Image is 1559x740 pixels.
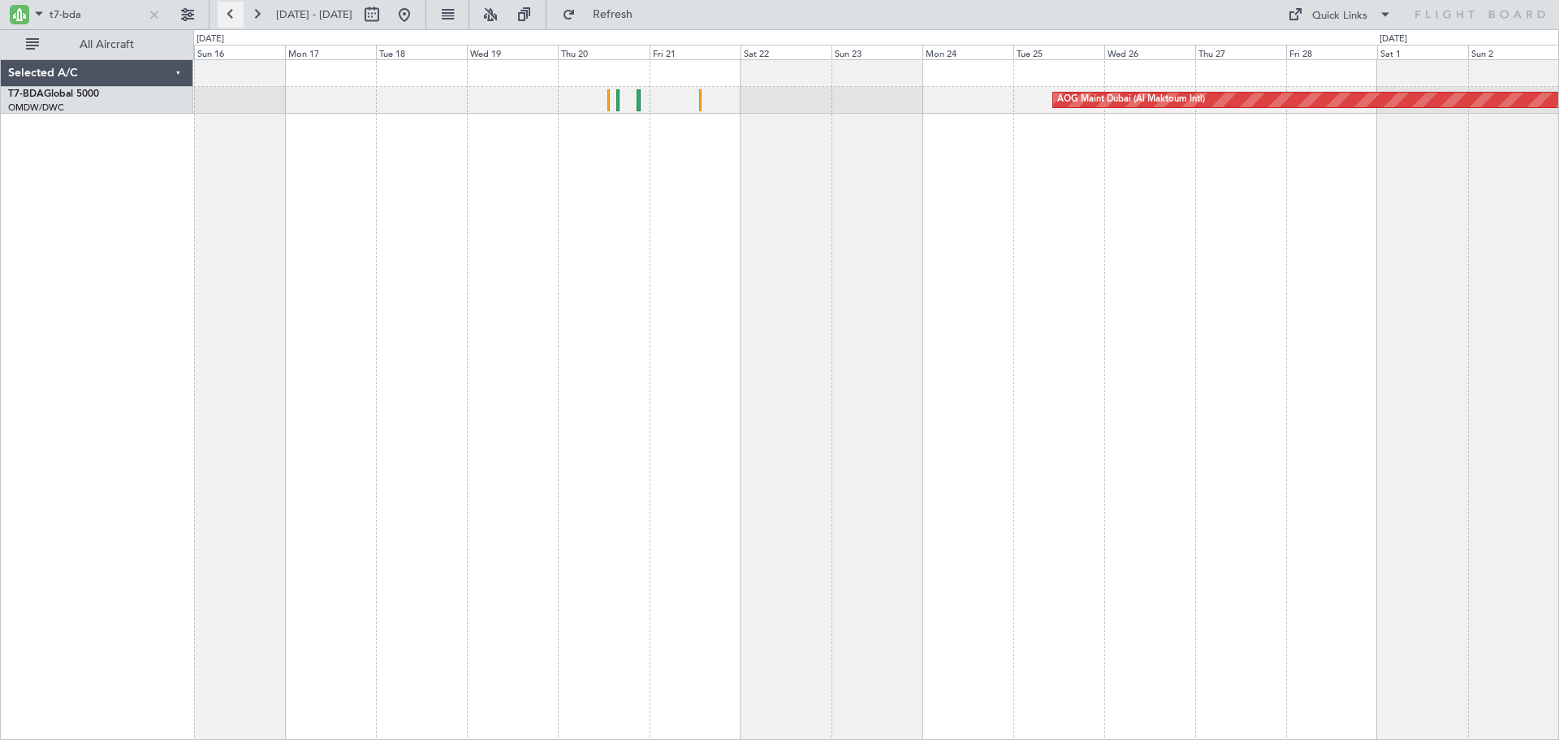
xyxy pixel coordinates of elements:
div: Tue 25 [1013,45,1104,59]
div: Wed 19 [467,45,558,59]
div: [DATE] [196,32,224,46]
div: Sun 16 [194,45,285,59]
div: AOG Maint Dubai (Al Maktoum Intl) [1057,88,1205,112]
div: Quick Links [1312,8,1367,24]
div: Mon 24 [922,45,1013,59]
span: All Aircraft [42,39,171,50]
button: All Aircraft [18,32,176,58]
div: Thu 27 [1195,45,1286,59]
div: Sat 22 [741,45,831,59]
div: Mon 17 [285,45,376,59]
button: Refresh [555,2,652,28]
div: Sun 23 [831,45,922,59]
button: Quick Links [1280,2,1400,28]
div: Thu 20 [558,45,649,59]
div: Fri 21 [650,45,741,59]
div: Fri 28 [1286,45,1377,59]
a: OMDW/DWC [8,102,64,114]
input: A/C (Reg. or Type) [50,2,143,27]
div: Sun 2 [1468,45,1559,59]
div: Tue 18 [376,45,467,59]
a: T7-BDAGlobal 5000 [8,89,99,99]
div: [DATE] [1380,32,1407,46]
div: Wed 26 [1104,45,1195,59]
span: [DATE] - [DATE] [276,7,352,22]
div: Sat 1 [1377,45,1468,59]
span: T7-BDA [8,89,44,99]
span: Refresh [579,9,647,20]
